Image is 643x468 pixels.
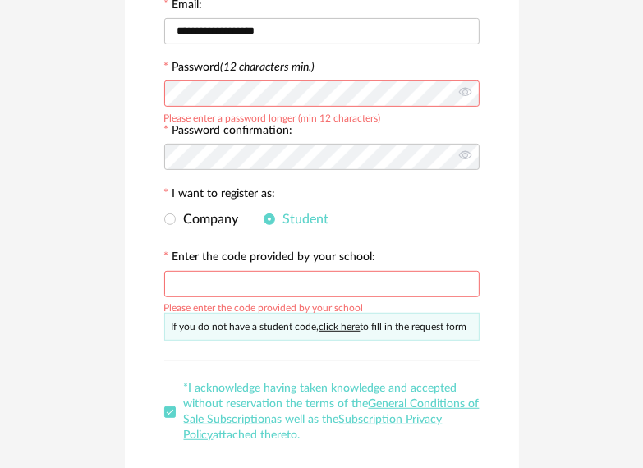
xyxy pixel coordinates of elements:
label: Enter the code provided by your school: [164,251,376,266]
span: Company [176,213,239,226]
div: If you do not have a student code, to fill in the request form [164,313,480,341]
div: Please enter a password longer (min 12 characters) [164,110,381,123]
a: General Conditions of Sale Subscription [184,398,480,425]
span: *I acknowledge having taken knowledge and accepted without reservation the terms of the as well a... [184,383,480,441]
div: Please enter the code provided by your school [164,300,364,313]
span: Student [275,213,329,226]
label: Password confirmation: [164,125,293,140]
i: (12 characters min.) [221,62,315,73]
label: I want to register as: [164,188,276,203]
a: click here [319,322,361,332]
a: Subscription Privacy Policy [184,414,443,441]
label: Password [172,62,315,73]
